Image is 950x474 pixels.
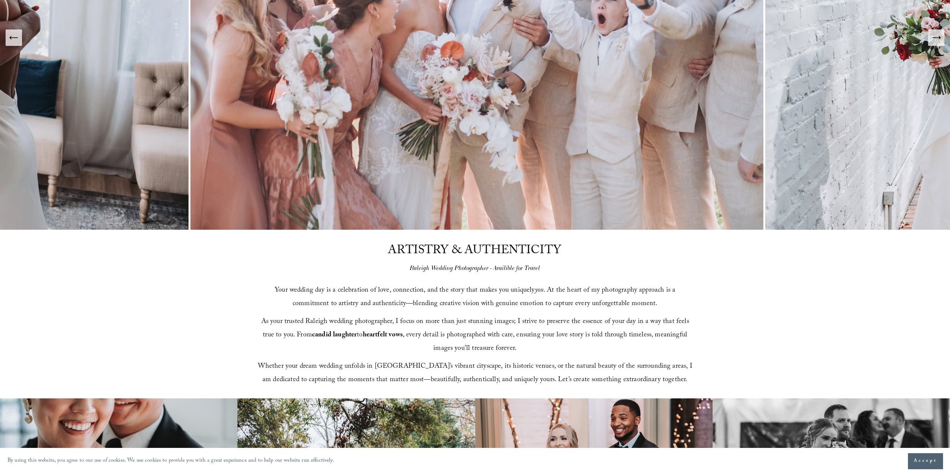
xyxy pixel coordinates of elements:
span: Your wedding day is a celebration of love, connection, and the story that makes you uniquely . At... [275,285,677,310]
p: By using this website, you agree to our use of cookies. We use cookies to provide you with a grea... [7,456,334,467]
strong: heartfelt vows [363,330,403,341]
span: ARTISTRY & AUTHENTICITY [388,241,561,261]
strong: candid laughter [312,330,357,341]
em: Raleigh Wedding Photographer - Availible for Travel [410,264,540,272]
button: Previous Slide [6,29,22,46]
span: As your trusted Raleigh wedding photographer, I focus on more than just stunning images; I strive... [261,316,691,355]
em: you [535,285,543,296]
span: Whether your dream wedding unfolds in [GEOGRAPHIC_DATA]’s vibrant cityscape, its historic venues,... [258,361,694,386]
span: Accept [913,457,937,465]
button: Accept [908,453,943,469]
button: Next Slide [928,29,944,46]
